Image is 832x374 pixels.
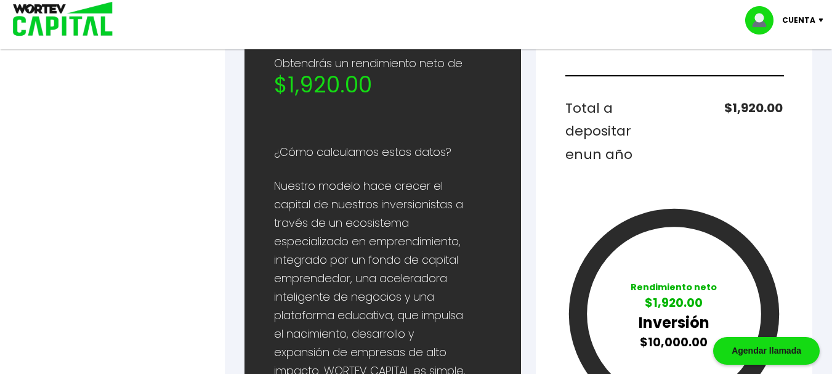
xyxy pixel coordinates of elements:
[679,97,783,166] h6: $1,920.00
[815,18,832,22] img: icon-down
[713,337,820,365] div: Agendar llamada
[782,11,815,30] p: Cuenta
[631,294,717,312] p: $1,920.00
[274,73,491,97] h2: $1,920.00
[274,143,491,161] p: ¿Cómo calculamos estos datos?
[745,6,782,35] img: profile-image
[631,281,717,294] p: Rendimiento neto
[631,312,717,333] p: Inversión
[565,97,669,166] h6: Total a depositar en un año
[274,54,491,73] p: Obtendrás un rendimiento neto de
[631,333,717,351] p: $10,000.00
